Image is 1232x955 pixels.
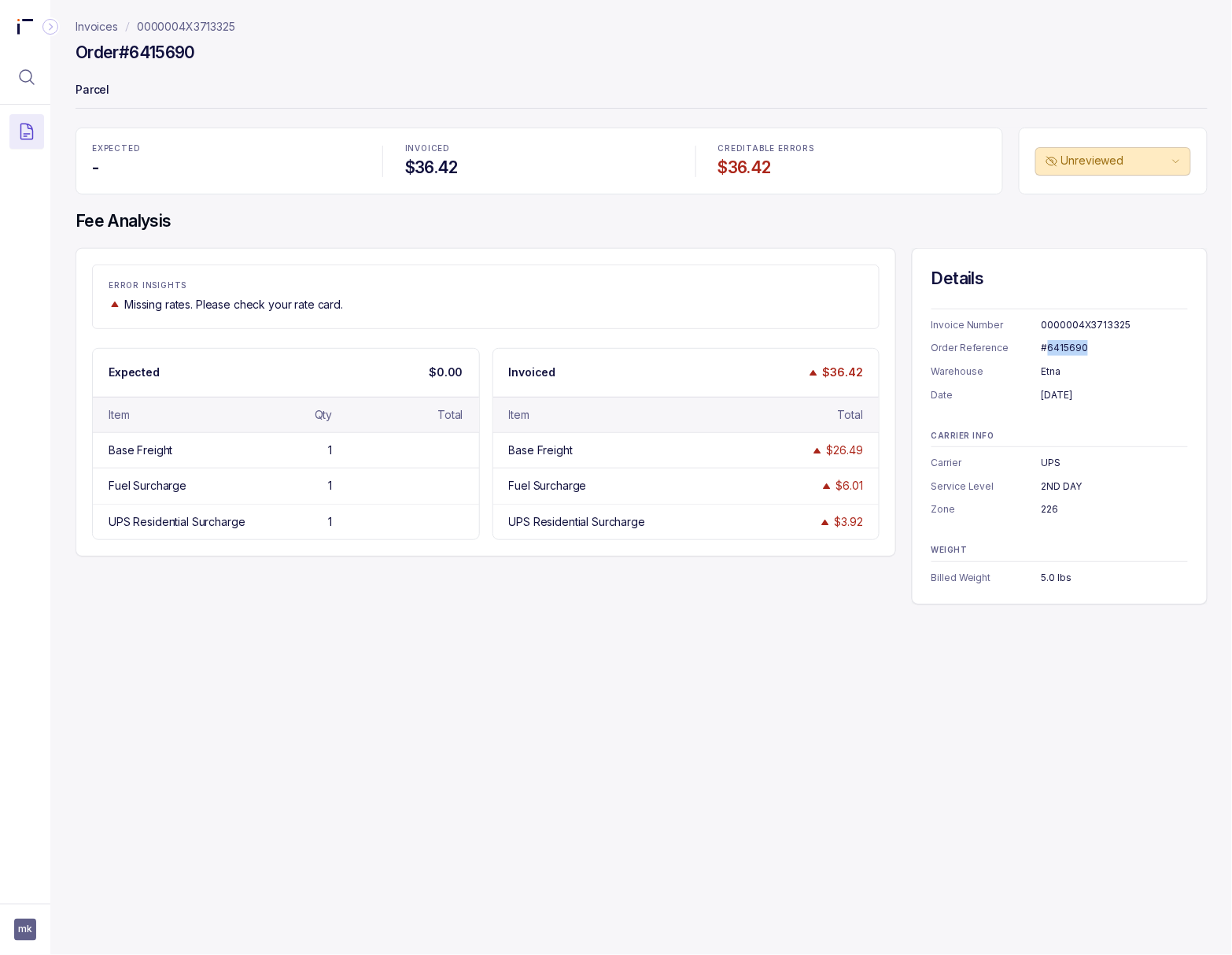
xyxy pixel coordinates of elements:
[823,365,863,380] p: $36.42
[1042,387,1188,403] div: [DATE]
[109,298,121,310] img: trend image
[931,546,1188,555] p: WEIGHT
[718,144,987,154] p: CREDITABLE ERRORS
[931,387,1042,403] p: Date
[405,157,673,179] h4: $36.42
[931,268,1188,290] h4: Details
[109,442,172,458] div: Base Freight
[109,365,160,380] p: Expected
[76,42,195,64] h4: Order #6415690
[509,365,556,380] p: Invoiced
[1042,455,1188,471] div: UPS
[76,19,235,35] nav: breadcrumb
[931,431,1188,441] p: CARRIER INFO
[509,478,587,494] div: Fuel Surcharge
[835,514,863,530] div: $3.92
[1042,502,1188,517] div: 226
[109,407,129,423] div: Item
[509,407,529,423] div: Item
[821,480,833,492] img: trend image
[1061,153,1168,168] p: Unreviewed
[1042,479,1188,494] div: 2ND DAY
[509,514,646,530] div: UPS Residential Surcharge
[931,317,1042,333] p: Invoice Number
[405,144,673,154] p: INVOICED
[76,19,118,35] a: Invoices
[429,365,463,380] p: $0.00
[509,442,573,458] div: Base Freight
[931,340,1042,356] p: Order Reference
[1042,340,1188,356] div: #6415690
[1042,317,1188,333] div: 0000004X3713325
[931,479,1042,494] p: Service Level
[807,367,820,379] img: trend image
[109,514,245,530] div: UPS Residential Surcharge
[931,455,1042,471] p: Carrier
[315,407,333,423] div: Qty
[1035,147,1191,176] button: Unreviewed
[811,445,824,457] img: trend image
[1042,570,1188,586] div: 5.0 lbs
[9,60,44,94] button: Menu Icon Button MagnifyingGlassIcon
[14,919,36,941] button: User initials
[92,157,360,179] h4: -
[718,157,987,179] h4: $36.42
[9,114,44,149] button: Menu Icon Button DocumentTextIcon
[76,76,1208,107] p: Parcel
[328,442,332,458] div: 1
[137,19,235,35] a: 0000004X3713325
[931,570,1042,586] p: Billed Weight
[836,478,863,494] div: $6.01
[931,502,1042,517] p: Zone
[92,144,360,154] p: EXPECTED
[109,281,863,291] p: ERROR INSIGHTS
[76,210,1208,232] h4: Fee Analysis
[124,297,343,313] p: Missing rates. Please check your rate card.
[328,514,332,530] div: 1
[838,407,863,423] div: Total
[931,364,1042,379] p: Warehouse
[328,478,332,494] div: 1
[109,478,186,494] div: Fuel Surcharge
[827,442,863,458] div: $26.49
[437,407,463,423] div: Total
[41,17,60,36] div: Collapse Icon
[1042,364,1188,379] div: Etna
[819,516,832,528] img: trend image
